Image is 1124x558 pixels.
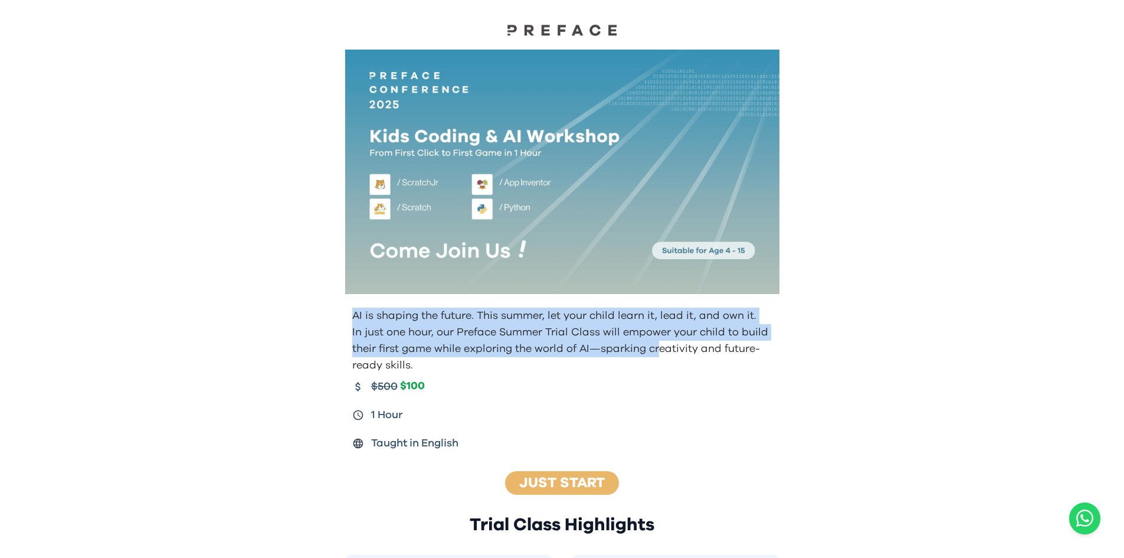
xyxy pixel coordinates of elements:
button: Open WhatsApp chat [1069,502,1100,534]
p: AI is shaping the future. This summer, let your child learn it, lead it, and own it. [352,308,775,324]
button: Just Start [502,471,622,495]
a: Just Start [519,476,605,490]
span: $100 [400,380,425,393]
span: Taught in English [371,435,458,452]
p: In just one hour, our Preface Summer Trial Class will empower your child to build their first gam... [352,324,775,374]
a: Preface Logo [503,24,621,40]
img: Kids learning to code [345,50,779,294]
img: Preface Logo [503,24,621,36]
span: 1 Hour [371,407,403,423]
span: $500 [371,378,398,395]
a: Chat with us on WhatsApp [1069,502,1100,534]
h2: Trial Class Highlights [345,514,779,536]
